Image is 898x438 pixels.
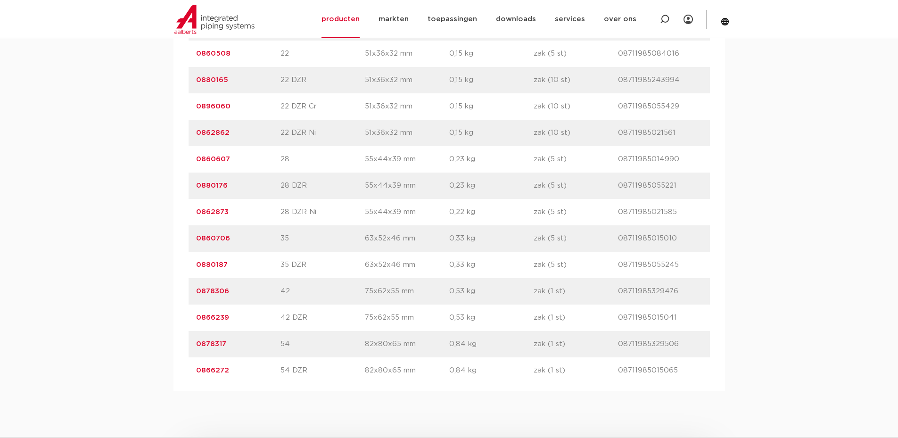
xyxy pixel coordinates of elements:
p: 51x36x32 mm [365,127,449,139]
p: zak (1 st) [534,339,618,350]
p: 08711985329506 [618,339,702,350]
p: 0,33 kg [449,259,534,271]
a: 0878317 [196,340,226,347]
p: zak (1 st) [534,286,618,297]
p: 55x44x39 mm [365,180,449,191]
p: 22 [280,48,365,59]
p: 08711985055221 [618,180,702,191]
p: 28 DZR [280,180,365,191]
p: 54 [280,339,365,350]
p: zak (10 st) [534,74,618,86]
p: 08711985329476 [618,286,702,297]
a: 0860607 [196,156,230,163]
p: 0,23 kg [449,180,534,191]
p: 22 DZR Cr [280,101,365,112]
p: 75x62x55 mm [365,286,449,297]
a: 0880165 [196,76,228,83]
p: 51x36x32 mm [365,74,449,86]
p: 0,22 kg [449,207,534,218]
p: 75x62x55 mm [365,312,449,323]
p: 22 DZR Ni [280,127,365,139]
p: 08711985055245 [618,259,702,271]
p: 0,33 kg [449,233,534,244]
p: 0,23 kg [449,154,534,165]
p: 08711985015041 [618,312,702,323]
p: 42 DZR [280,312,365,323]
a: 0866239 [196,314,229,321]
p: zak (5 st) [534,259,618,271]
p: 82x80x65 mm [365,365,449,376]
p: 08711985014990 [618,154,702,165]
p: 0,84 kg [449,339,534,350]
p: 08711985243994 [618,74,702,86]
a: 0860508 [196,50,231,57]
a: 0880187 [196,261,228,268]
p: zak (10 st) [534,127,618,139]
a: 0862873 [196,208,229,215]
p: 0,15 kg [449,48,534,59]
p: 08711985021561 [618,127,702,139]
p: 55x44x39 mm [365,154,449,165]
p: 55x44x39 mm [365,207,449,218]
p: 35 DZR [280,259,365,271]
p: 0,53 kg [449,312,534,323]
p: 0,53 kg [449,286,534,297]
p: 0,15 kg [449,74,534,86]
p: 51x36x32 mm [365,48,449,59]
p: 0,15 kg [449,127,534,139]
p: 28 DZR Ni [280,207,365,218]
p: zak (5 st) [534,180,618,191]
p: 08711985015010 [618,233,702,244]
p: 54 DZR [280,365,365,376]
a: 0866272 [196,367,229,374]
p: 35 [280,233,365,244]
p: zak (1 st) [534,365,618,376]
p: 0,84 kg [449,365,534,376]
a: 0862862 [196,129,230,136]
p: 28 [280,154,365,165]
p: zak (5 st) [534,233,618,244]
p: zak (5 st) [534,48,618,59]
p: zak (5 st) [534,207,618,218]
p: zak (10 st) [534,101,618,112]
p: 08711985055429 [618,101,702,112]
p: 51x36x32 mm [365,101,449,112]
a: 0878306 [196,288,229,295]
p: zak (1 st) [534,312,618,323]
p: 63x52x46 mm [365,259,449,271]
p: 08711985084016 [618,48,702,59]
p: 63x52x46 mm [365,233,449,244]
a: 0880176 [196,182,228,189]
p: 08711985015065 [618,365,702,376]
p: 08711985021585 [618,207,702,218]
p: 42 [280,286,365,297]
a: 0860706 [196,235,230,242]
p: 82x80x65 mm [365,339,449,350]
p: 22 DZR [280,74,365,86]
p: 0,15 kg [449,101,534,112]
a: 0896060 [196,103,231,110]
p: zak (5 st) [534,154,618,165]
